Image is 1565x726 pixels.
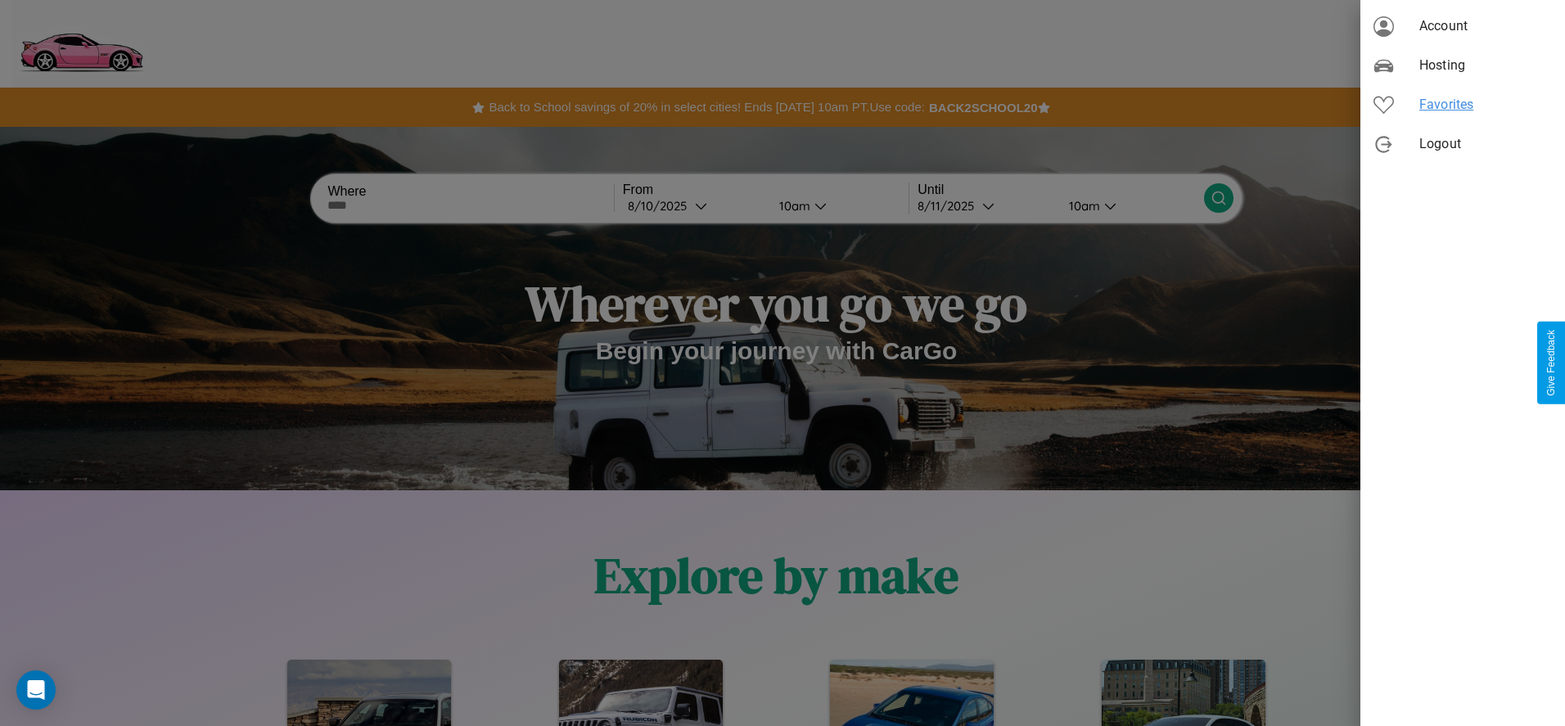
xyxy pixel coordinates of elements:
[1545,330,1557,396] div: Give Feedback
[1419,16,1552,36] span: Account
[1360,85,1565,124] div: Favorites
[1419,134,1552,154] span: Logout
[1360,124,1565,164] div: Logout
[1419,95,1552,115] span: Favorites
[1419,56,1552,75] span: Hosting
[1360,46,1565,85] div: Hosting
[16,670,56,710] div: Open Intercom Messenger
[1360,7,1565,46] div: Account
